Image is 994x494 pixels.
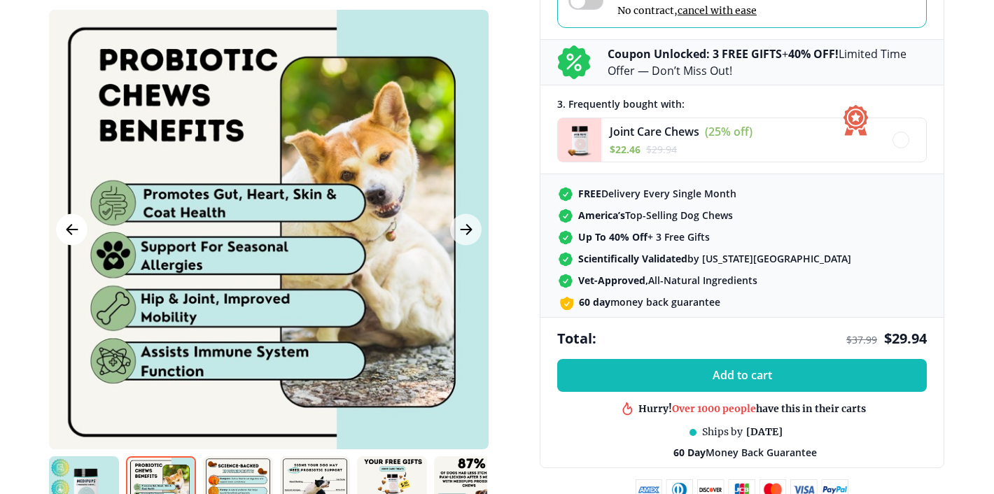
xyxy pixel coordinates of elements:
p: + Limited Time Offer — Don’t Miss Out! [608,45,927,79]
b: 40% OFF! [788,46,839,62]
span: by [US_STATE][GEOGRAPHIC_DATA] [578,252,851,265]
span: Over 1000 people [672,393,756,405]
span: money back guarantee [579,295,720,309]
img: Joint Care Chews - Medipups [558,118,601,162]
span: 3 . Frequently bought with: [557,97,685,111]
strong: FREE [578,187,601,200]
div: Hurry! have this in their carts [638,393,866,406]
span: [DATE] [746,425,783,439]
span: No contract, [617,4,761,17]
span: Best product [692,409,755,422]
span: $ 29.94 [884,329,927,348]
span: Total: [557,329,596,348]
span: Add to cart [713,369,772,382]
span: Ships by [702,425,743,439]
span: All-Natural Ingredients [578,274,757,287]
strong: America’s [578,209,625,222]
span: $ 29.94 [646,143,677,156]
div: in this shop [692,409,812,423]
button: Previous Image [56,214,87,246]
span: $ 37.99 [846,333,877,346]
b: Coupon Unlocked: 3 FREE GIFTS [608,46,782,62]
span: Top-Selling Dog Chews [578,209,733,222]
strong: Scientifically Validated [578,252,687,265]
strong: Up To 40% Off [578,230,647,244]
span: + 3 Free Gifts [578,230,710,244]
strong: Vet-Approved, [578,274,648,287]
span: Joint Care Chews [610,124,699,139]
strong: 60 day [579,295,610,309]
span: (25% off) [705,124,752,139]
span: Delivery Every Single Month [578,187,736,200]
span: $ 22.46 [610,143,640,156]
button: Next Image [450,214,482,246]
strong: 60 Day [673,446,706,459]
span: cancel with ease [678,4,757,17]
button: Add to cart [557,359,927,392]
span: Money Back Guarantee [673,446,817,459]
